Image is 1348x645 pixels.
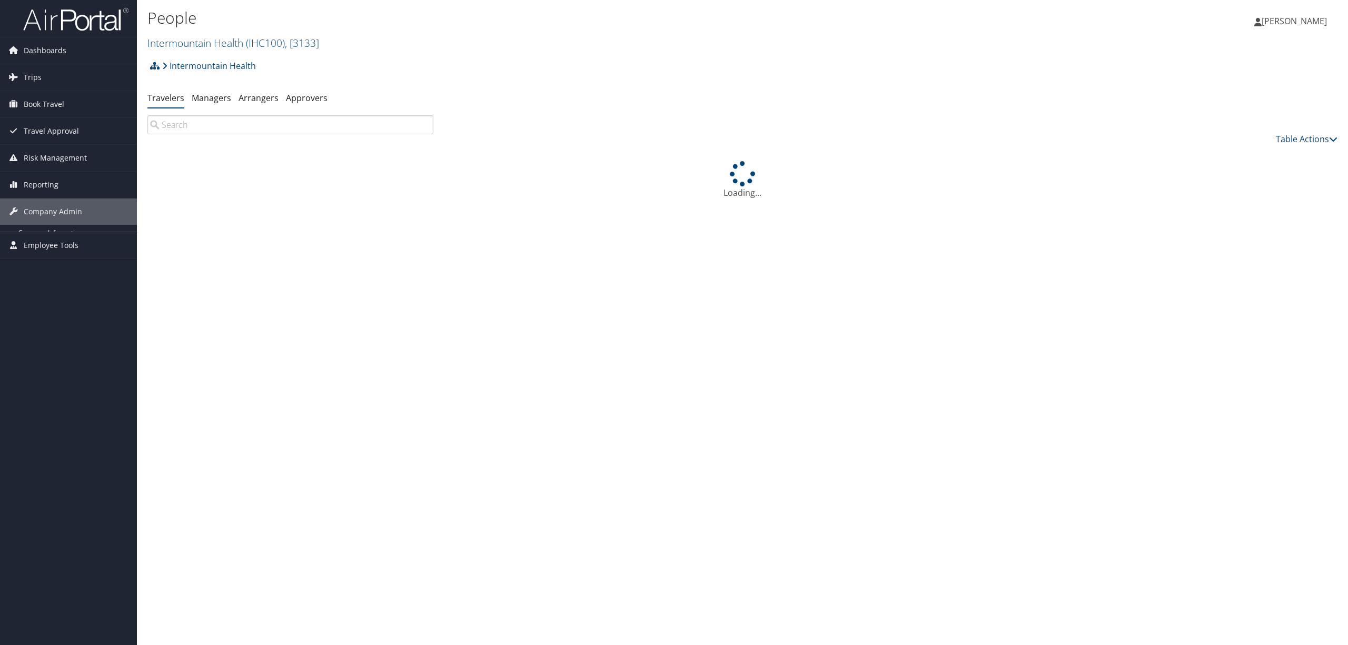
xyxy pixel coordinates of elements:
a: Table Actions [1276,133,1337,145]
div: Loading... [147,161,1337,199]
span: ( IHC100 ) [246,36,285,50]
a: Intermountain Health [147,36,319,50]
a: [PERSON_NAME] [1254,5,1337,37]
span: Company Admin [24,199,82,225]
span: Trips [24,64,42,91]
a: Managers [192,92,231,104]
input: Search [147,115,433,134]
a: Travelers [147,92,184,104]
h1: People [147,7,941,29]
span: Reporting [24,172,58,198]
span: Employee Tools [24,232,78,259]
span: Book Travel [24,91,64,117]
a: Intermountain Health [162,55,256,76]
span: [PERSON_NAME] [1262,15,1327,27]
span: Travel Approval [24,118,79,144]
a: Approvers [286,92,328,104]
span: , [ 3133 ] [285,36,319,50]
a: Arrangers [239,92,279,104]
span: Risk Management [24,145,87,171]
span: Dashboards [24,37,66,64]
img: airportal-logo.png [23,7,128,32]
